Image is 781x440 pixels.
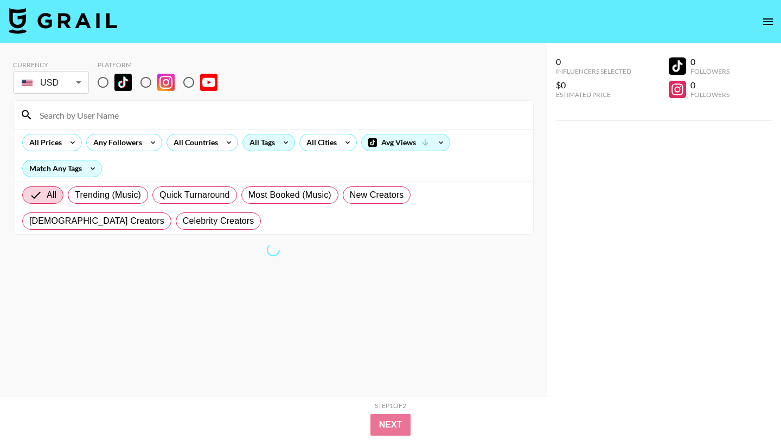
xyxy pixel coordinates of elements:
[167,134,220,151] div: All Countries
[690,90,729,99] div: Followers
[375,402,406,410] div: Step 1 of 2
[556,90,631,99] div: Estimated Price
[265,242,281,258] span: Refreshing bookers, clients, countries, tags, cities, talent, talent...
[157,74,175,91] img: Instagram
[183,215,254,228] span: Celebrity Creators
[9,8,117,34] img: Grail Talent
[23,160,101,177] div: Match Any Tags
[75,189,141,202] span: Trending (Music)
[159,189,230,202] span: Quick Turnaround
[556,56,631,67] div: 0
[23,134,64,151] div: All Prices
[690,67,729,75] div: Followers
[29,215,164,228] span: [DEMOGRAPHIC_DATA] Creators
[114,74,132,91] img: TikTok
[98,61,226,69] div: Platform
[362,134,450,151] div: Avg Views
[33,106,527,124] input: Search by User Name
[690,56,729,67] div: 0
[87,134,144,151] div: Any Followers
[243,134,277,151] div: All Tags
[248,189,331,202] span: Most Booked (Music)
[15,73,87,92] div: USD
[350,189,404,202] span: New Creators
[556,67,631,75] div: Influencers Selected
[370,414,411,436] button: Next
[47,189,56,202] span: All
[757,11,779,33] button: open drawer
[200,74,217,91] img: YouTube
[13,61,89,69] div: Currency
[690,80,729,90] div: 0
[556,80,631,90] div: $0
[300,134,339,151] div: All Cities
